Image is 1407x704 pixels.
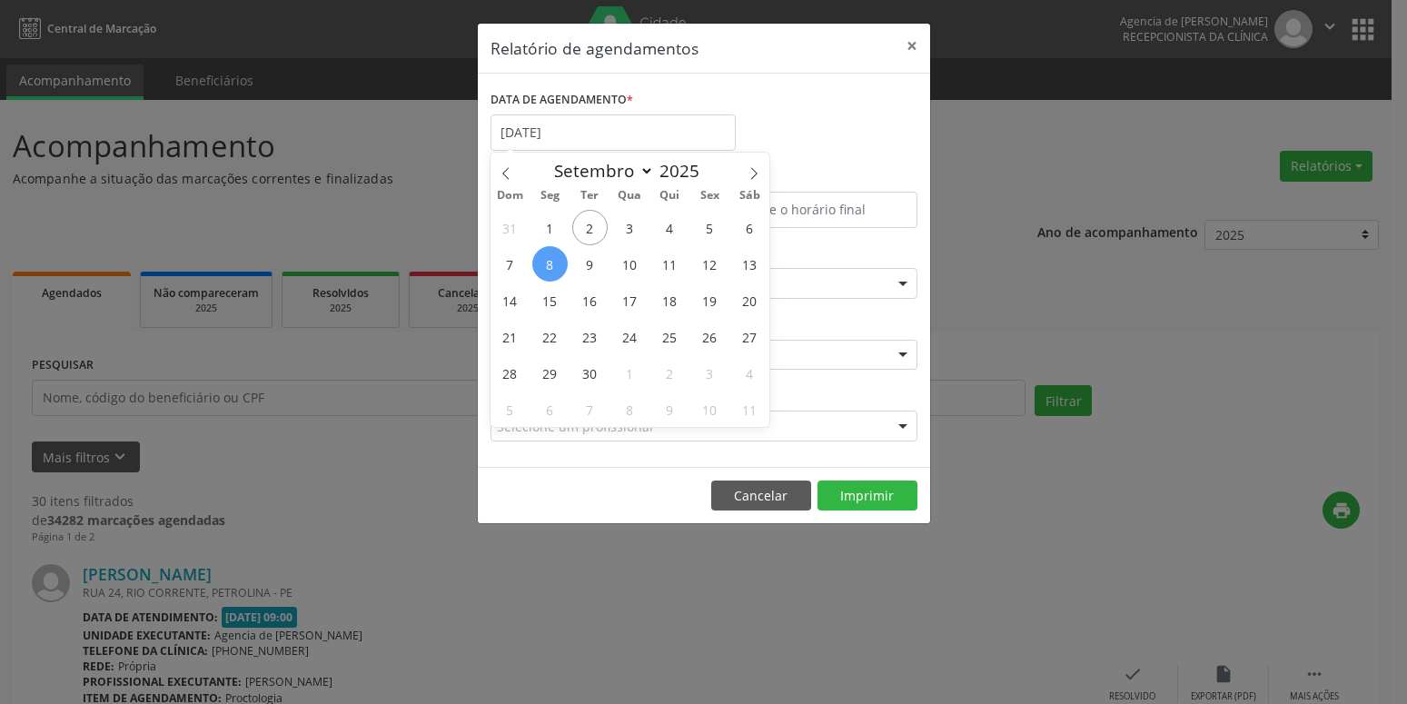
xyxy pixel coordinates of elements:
[490,86,633,114] label: DATA DE AGENDAMENTO
[532,319,568,354] span: Setembro 22, 2025
[572,283,608,318] span: Setembro 16, 2025
[612,319,648,354] span: Setembro 24, 2025
[652,210,688,245] span: Setembro 4, 2025
[612,355,648,391] span: Outubro 1, 2025
[708,192,917,228] input: Selecione o horário final
[689,190,729,202] span: Sex
[652,283,688,318] span: Setembro 18, 2025
[530,190,570,202] span: Seg
[492,355,528,391] span: Setembro 28, 2025
[649,190,689,202] span: Qui
[612,283,648,318] span: Setembro 17, 2025
[532,246,568,282] span: Setembro 8, 2025
[692,246,728,282] span: Setembro 12, 2025
[732,355,768,391] span: Outubro 4, 2025
[612,210,648,245] span: Setembro 3, 2025
[692,210,728,245] span: Setembro 5, 2025
[654,159,714,183] input: Year
[532,283,568,318] span: Setembro 15, 2025
[532,355,568,391] span: Setembro 29, 2025
[572,392,608,427] span: Outubro 7, 2025
[572,246,608,282] span: Setembro 9, 2025
[652,355,688,391] span: Outubro 2, 2025
[692,283,728,318] span: Setembro 19, 2025
[492,392,528,427] span: Outubro 5, 2025
[492,210,528,245] span: Agosto 31, 2025
[732,283,768,318] span: Setembro 20, 2025
[492,246,528,282] span: Setembro 7, 2025
[572,355,608,391] span: Setembro 30, 2025
[609,190,649,202] span: Qua
[692,319,728,354] span: Setembro 26, 2025
[612,392,648,427] span: Outubro 8, 2025
[711,481,811,511] button: Cancelar
[894,24,930,68] button: Close
[570,190,609,202] span: Ter
[492,319,528,354] span: Setembro 21, 2025
[652,246,688,282] span: Setembro 11, 2025
[732,246,768,282] span: Setembro 13, 2025
[729,190,769,202] span: Sáb
[708,164,917,192] label: ATÉ
[546,158,655,183] select: Month
[692,392,728,427] span: Outubro 10, 2025
[532,392,568,427] span: Outubro 6, 2025
[732,210,768,245] span: Setembro 6, 2025
[652,392,688,427] span: Outubro 9, 2025
[732,392,768,427] span: Outubro 11, 2025
[612,246,648,282] span: Setembro 10, 2025
[497,417,653,436] span: Selecione um profissional
[572,210,608,245] span: Setembro 2, 2025
[492,283,528,318] span: Setembro 14, 2025
[692,355,728,391] span: Outubro 3, 2025
[490,36,699,60] h5: Relatório de agendamentos
[817,481,917,511] button: Imprimir
[572,319,608,354] span: Setembro 23, 2025
[490,114,736,151] input: Selecione uma data ou intervalo
[652,319,688,354] span: Setembro 25, 2025
[490,190,530,202] span: Dom
[732,319,768,354] span: Setembro 27, 2025
[532,210,568,245] span: Setembro 1, 2025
